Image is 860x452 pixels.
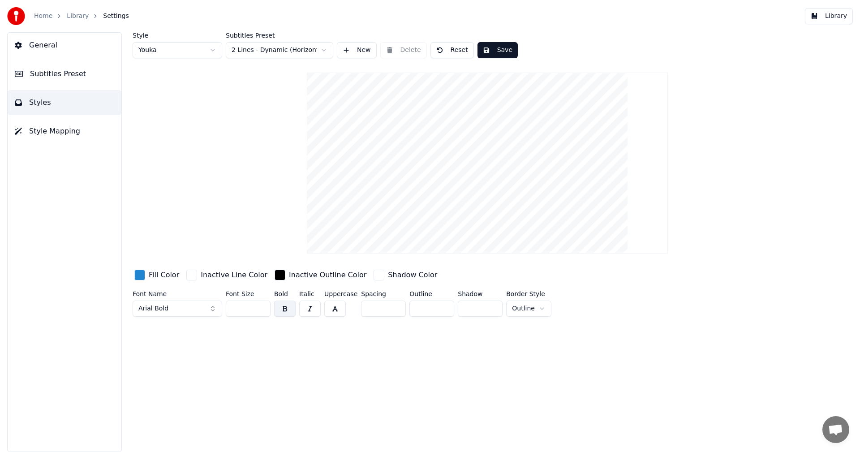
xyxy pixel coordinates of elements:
span: Styles [29,97,51,108]
label: Spacing [361,291,406,297]
button: Shadow Color [372,268,439,282]
span: Subtitles Preset [30,69,86,79]
a: Home [34,12,52,21]
img: youka [7,7,25,25]
nav: breadcrumb [34,12,129,21]
label: Uppercase [324,291,357,297]
button: Styles [8,90,121,115]
button: Reset [430,42,474,58]
div: Avoin keskustelu [822,416,849,443]
label: Border Style [506,291,551,297]
label: Font Size [226,291,271,297]
label: Subtitles Preset [226,32,333,39]
div: Shadow Color [388,270,437,280]
button: General [8,33,121,58]
div: Inactive Line Color [201,270,267,280]
button: Library [805,8,853,24]
button: Fill Color [133,268,181,282]
button: Inactive Outline Color [273,268,368,282]
a: Library [67,12,89,21]
button: Inactive Line Color [185,268,269,282]
span: Arial Bold [138,304,168,313]
button: Subtitles Preset [8,61,121,86]
label: Outline [409,291,454,297]
button: Style Mapping [8,119,121,144]
div: Fill Color [149,270,179,280]
label: Style [133,32,222,39]
div: Inactive Outline Color [289,270,366,280]
label: Bold [274,291,296,297]
label: Font Name [133,291,222,297]
label: Shadow [458,291,503,297]
button: Save [477,42,518,58]
label: Italic [299,291,321,297]
button: New [337,42,377,58]
span: General [29,40,57,51]
span: Style Mapping [29,126,80,137]
span: Settings [103,12,129,21]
